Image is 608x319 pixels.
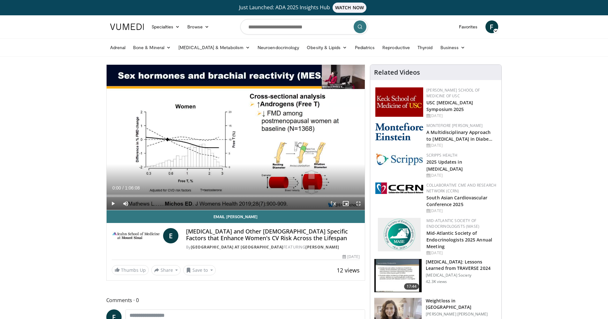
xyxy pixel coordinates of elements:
img: f382488c-070d-4809-84b7-f09b370f5972.png.150x105_q85_autocrop_double_scale_upscale_version-0.2.png [378,218,421,251]
img: a04ee3ba-8487-4636-b0fb-5e8d268f3737.png.150x105_q85_autocrop_double_scale_upscale_version-0.2.png [375,182,423,194]
a: 17:44 [MEDICAL_DATA]: Lessons Learned from TRAVERSE 2024 [MEDICAL_DATA] Society 42.3K views [374,259,498,293]
h4: [MEDICAL_DATA] and Other [DEMOGRAPHIC_DATA] Specific Factors that Enhance Women's CV Risk Across ... [186,228,360,242]
a: [MEDICAL_DATA] & Metabolism [175,41,254,54]
span: 17:44 [404,283,419,290]
a: Thyroid [414,41,437,54]
div: [DATE] [426,113,496,119]
a: South Asian Cardiovascular Conference 2025 [426,195,487,207]
h4: Related Videos [374,69,420,76]
img: Icahn School of Medicine at Mount Sinai [112,228,161,243]
video-js: Video Player [107,65,365,210]
a: Thumbs Up [112,265,149,275]
a: Mid-Atlantic Society of Endocrinologists (MASE) [426,218,479,229]
img: VuMedi Logo [110,24,144,30]
h3: Weightloss in [GEOGRAPHIC_DATA] [426,298,498,310]
a: Mid-Atlantic Society of Endocrinologists 2025 Annual Meeting [426,230,492,249]
div: Progress Bar [107,195,365,197]
a: USC [MEDICAL_DATA] Symposium 2025 [426,100,473,112]
div: [DATE] [426,173,496,178]
div: [DATE] [426,143,496,148]
p: [PERSON_NAME] [PERSON_NAME] [426,312,498,317]
span: WATCH NOW [333,3,366,13]
img: 7b941f1f-d101-407a-8bfa-07bd47db01ba.png.150x105_q85_autocrop_double_scale_upscale_version-0.2.jpg [375,87,423,117]
h3: [MEDICAL_DATA]: Lessons Learned from TRAVERSE 2024 [426,259,498,271]
span: Comments 0 [106,296,365,304]
button: Save to [183,265,216,275]
div: By FEATURING [186,244,360,250]
button: Share [151,265,181,275]
div: [DATE] [426,250,496,256]
a: Obesity & Lipids [303,41,351,54]
button: Playback Rate [327,197,339,210]
p: 42.3K views [426,279,447,284]
a: Business [437,41,469,54]
a: Bone & Mineral [129,41,175,54]
p: [MEDICAL_DATA] Society [426,273,498,278]
button: Mute [119,197,132,210]
button: Enable picture-in-picture mode [339,197,352,210]
a: A Multidisciplinary Approach to [MEDICAL_DATA] in Diabe… [426,129,492,142]
a: Just Launched: ADA 2025 Insights HubWATCH NOW [111,3,497,13]
div: [DATE] [426,208,496,214]
a: Adrenal [106,41,130,54]
span: 12 views [337,266,360,274]
input: Search topics, interventions [240,19,368,34]
a: Pediatrics [351,41,379,54]
a: [PERSON_NAME] [305,244,339,250]
img: c9f2b0b7-b02a-4276-a72a-b0cbb4230bc1.jpg.150x105_q85_autocrop_double_scale_upscale_version-0.2.jpg [375,152,423,166]
span: 1:06:08 [125,185,140,190]
button: Fullscreen [352,197,365,210]
button: Play [107,197,119,210]
a: Scripps Health [426,152,457,158]
span: / [123,185,124,190]
span: 0:00 [112,185,121,190]
img: 1317c62a-2f0d-4360-bee0-b1bff80fed3c.150x105_q85_crop-smart_upscale.jpg [374,259,422,292]
a: [GEOGRAPHIC_DATA] at [GEOGRAPHIC_DATA] [191,244,283,250]
div: [DATE] [342,254,360,260]
a: Neuroendocrinology [254,41,303,54]
img: b0142b4c-93a1-4b58-8f91-5265c282693c.png.150x105_q85_autocrop_double_scale_upscale_version-0.2.png [375,123,423,140]
a: 2025 Updates in [MEDICAL_DATA] [426,159,463,172]
a: Reproductive [379,41,414,54]
a: E [163,228,178,243]
a: Specialties [148,20,184,33]
a: Email [PERSON_NAME] [107,210,365,223]
a: Browse [184,20,213,33]
a: Favorites [455,20,482,33]
a: [PERSON_NAME] School of Medicine of USC [426,87,480,99]
a: F [485,20,498,33]
a: Collaborative CME and Research Network (CCRN) [426,182,496,194]
a: Montefiore [PERSON_NAME] [426,123,483,128]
